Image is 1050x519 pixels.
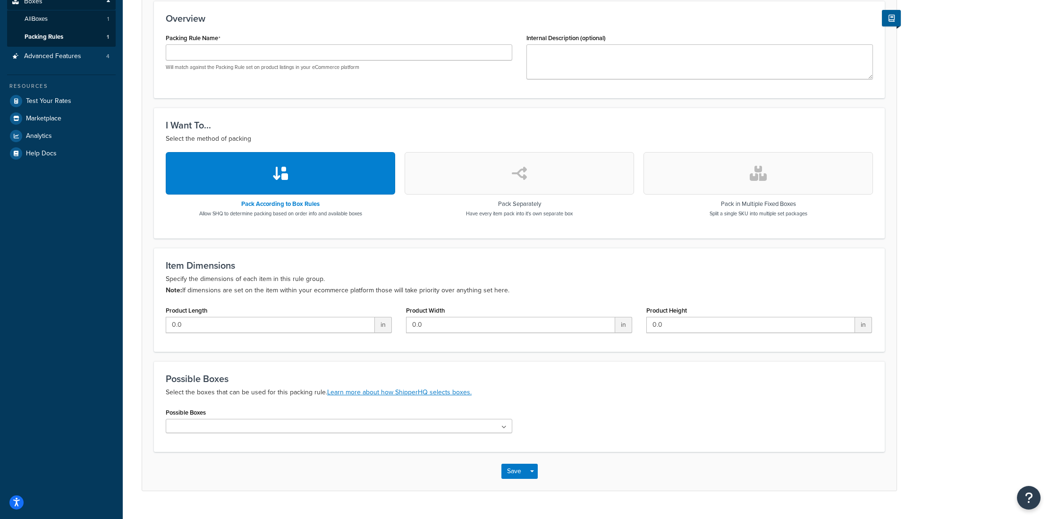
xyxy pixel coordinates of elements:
p: Split a single SKU into multiple set packages [710,210,807,217]
p: Select the method of packing [166,133,873,145]
p: Have every item pack into it's own separate box [466,210,573,217]
span: in [375,317,392,333]
a: Marketplace [7,110,116,127]
h3: Pack in Multiple Fixed Boxes [710,201,807,207]
span: in [855,317,872,333]
label: Product Length [166,307,207,314]
a: Test Your Rates [7,93,116,110]
a: Packing Rules1 [7,28,116,46]
button: Open Resource Center [1017,486,1041,510]
label: Packing Rule Name [166,34,220,42]
h3: Item Dimensions [166,260,873,271]
b: Note: [166,285,182,295]
span: All Boxes [25,15,48,23]
label: Internal Description (optional) [526,34,606,42]
span: Packing Rules [25,33,63,41]
span: Help Docs [26,150,57,158]
span: Marketplace [26,115,61,123]
span: Test Your Rates [26,97,71,105]
span: 4 [106,52,110,60]
h3: Pack According to Box Rules [199,201,362,207]
button: Save [501,464,527,479]
a: Analytics [7,128,116,145]
a: Help Docs [7,145,116,162]
a: Learn more about how ShipperHQ selects boxes. [327,387,472,397]
li: Advanced Features [7,48,116,65]
span: 1 [107,33,109,41]
a: AllBoxes1 [7,10,116,28]
p: Will match against the Packing Rule set on product listings in your eCommerce platform [166,64,512,71]
p: Specify the dimensions of each item in this rule group. If dimensions are set on the item within ... [166,273,873,296]
span: Analytics [26,132,52,140]
li: Packing Rules [7,28,116,46]
h3: I Want To... [166,120,873,130]
p: Allow SHQ to determine packing based on order info and available boxes [199,210,362,217]
label: Possible Boxes [166,409,206,416]
div: Resources [7,82,116,90]
label: Product Height [646,307,687,314]
button: Show Help Docs [882,10,901,26]
p: Select the boxes that can be used for this packing rule. [166,387,873,398]
span: in [615,317,632,333]
h3: Pack Separately [466,201,573,207]
h3: Possible Boxes [166,374,873,384]
label: Product Width [406,307,445,314]
h3: Overview [166,13,873,24]
span: Advanced Features [24,52,81,60]
a: Advanced Features4 [7,48,116,65]
span: 1 [107,15,109,23]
